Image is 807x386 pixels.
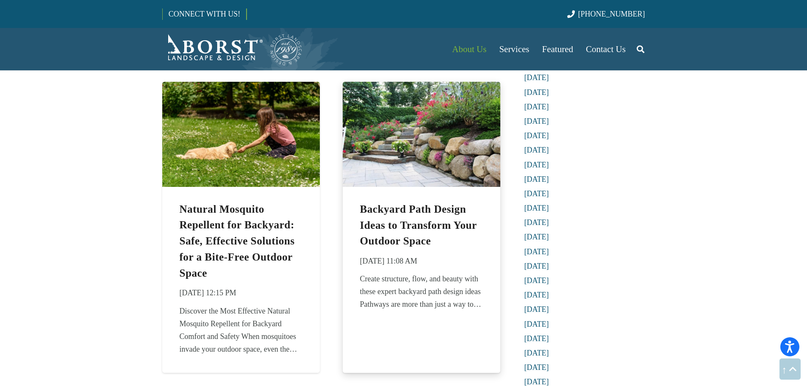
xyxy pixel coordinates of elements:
span: Services [499,44,529,54]
a: [PHONE_NUMBER] [567,10,645,18]
a: [DATE] [524,276,549,285]
a: About Us [446,28,493,70]
time: 30 August 2025 at 11:08:23 America/New_York [360,255,417,267]
a: Natural Mosquito Repellent for Backyard: Safe, Effective Solutions for a Bite-Free Outdoor Space [179,203,294,279]
a: Contact Us [580,28,632,70]
a: Services [493,28,535,70]
a: [DATE] [524,233,549,241]
div: Create structure, flow, and beauty with these expert backyard path design ideas Pathways are more... [360,272,483,311]
a: [DATE] [524,218,549,227]
time: 2 September 2025 at 12:15:03 America/New_York [179,286,236,299]
a: [DATE] [524,204,549,212]
a: [DATE] [524,161,549,169]
a: Backyard Path Design Ideas to Transform Your Outdoor Space [343,84,500,92]
a: [DATE] [524,73,549,82]
a: [DATE] [524,175,549,183]
a: Featured [536,28,580,70]
a: [DATE] [524,349,549,357]
a: [DATE] [524,117,549,125]
span: [PHONE_NUMBER] [578,10,645,18]
a: [DATE] [524,262,549,270]
a: Search [632,39,649,60]
a: [DATE] [524,88,549,97]
a: [DATE] [524,320,549,328]
div: Discover the Most Effective Natural Mosquito Repellent for Backyard Comfort and Safety When mosqu... [179,305,302,355]
a: [DATE] [524,131,549,140]
a: [DATE] [524,247,549,256]
a: [DATE] [524,103,549,111]
span: Featured [542,44,573,54]
a: CONNECT WITH US! [163,4,246,24]
a: Borst-Logo [162,32,303,66]
a: Backyard Path Design Ideas to Transform Your Outdoor Space [360,203,477,247]
span: About Us [452,44,486,54]
a: [DATE] [524,146,549,154]
a: Back to top [779,358,801,380]
a: [DATE] [524,189,549,198]
a: [DATE] [524,378,549,386]
img: Young girl with a golden puppy sitting in lush grass, showcasing Borst's natural mosquito repelle... [162,82,320,187]
a: [DATE] [524,334,549,343]
a: [DATE] [524,363,549,372]
a: Natural Mosquito Repellent for Backyard: Safe, Effective Solutions for a Bite-Free Outdoor Space [162,84,320,92]
span: Contact Us [586,44,626,54]
img: Explore backyard path design ideas to beautify your outdoor space [343,82,500,187]
a: [DATE] [524,305,549,314]
a: [DATE] [524,291,549,299]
